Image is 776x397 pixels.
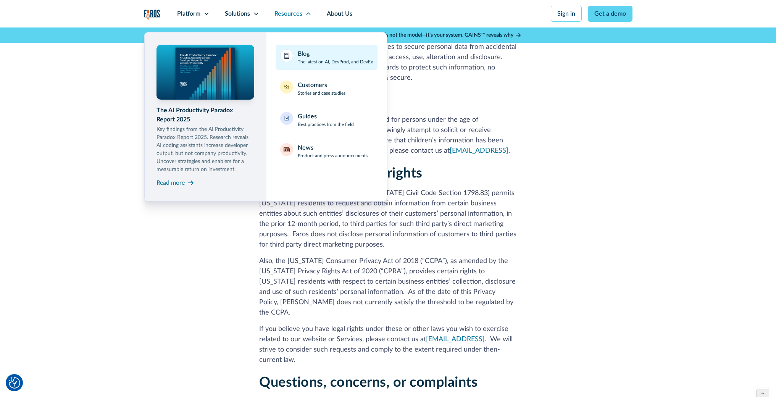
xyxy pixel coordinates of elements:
[156,45,254,189] a: The AI Productivity Paradox Report 2025Key findings from the AI Productivity Paradox Report 2025....
[259,256,517,318] p: Also, the [US_STATE] Consumer Privacy Act of 2018 (“CCPA”), as amended by the [US_STATE] Privacy ...
[298,81,327,90] div: Customers
[9,377,20,389] button: Cookie Settings
[274,9,302,18] div: Resources
[259,324,517,365] p: If you believe you have legal rights under these or other laws you wish to exercise related to ou...
[276,139,378,164] a: NewsProduct and press announcements
[298,121,354,128] p: Best practices from the field
[9,377,20,389] img: Revisit consent button
[298,143,313,152] div: News
[259,374,517,391] h2: Questions, concerns, or complaints
[426,336,485,343] a: [EMAIL_ADDRESS]
[156,178,185,187] div: Read more
[298,49,310,58] div: Blog
[276,76,378,101] a: CustomersStories and case studies
[144,10,160,20] img: Logo of the analytics and reporting company Faros.
[276,107,378,132] a: GuidesBest practices from the field
[177,9,200,18] div: Platform
[259,188,517,250] p: [US_STATE]’s ‘Shine the Light” law ([US_STATE] Civil Code Section 1798.83) permits [US_STATE] res...
[144,10,160,20] a: home
[588,6,632,22] a: Get a demo
[156,126,254,174] p: Key findings from the AI Productivity Paradox Report 2025. Research reveals AI coding assistants ...
[298,112,317,121] div: Guides
[298,58,373,65] p: The latest on AI, DevProd, and DevEx
[298,152,368,159] p: Product and press announcements
[276,45,378,70] a: BlogThe latest on AI, DevProd, and DevEx
[144,27,632,202] nav: Resources
[551,6,582,22] a: Sign in
[298,90,345,97] p: Stories and case studies
[156,106,254,124] div: The AI Productivity Paradox Report 2025
[225,9,250,18] div: Solutions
